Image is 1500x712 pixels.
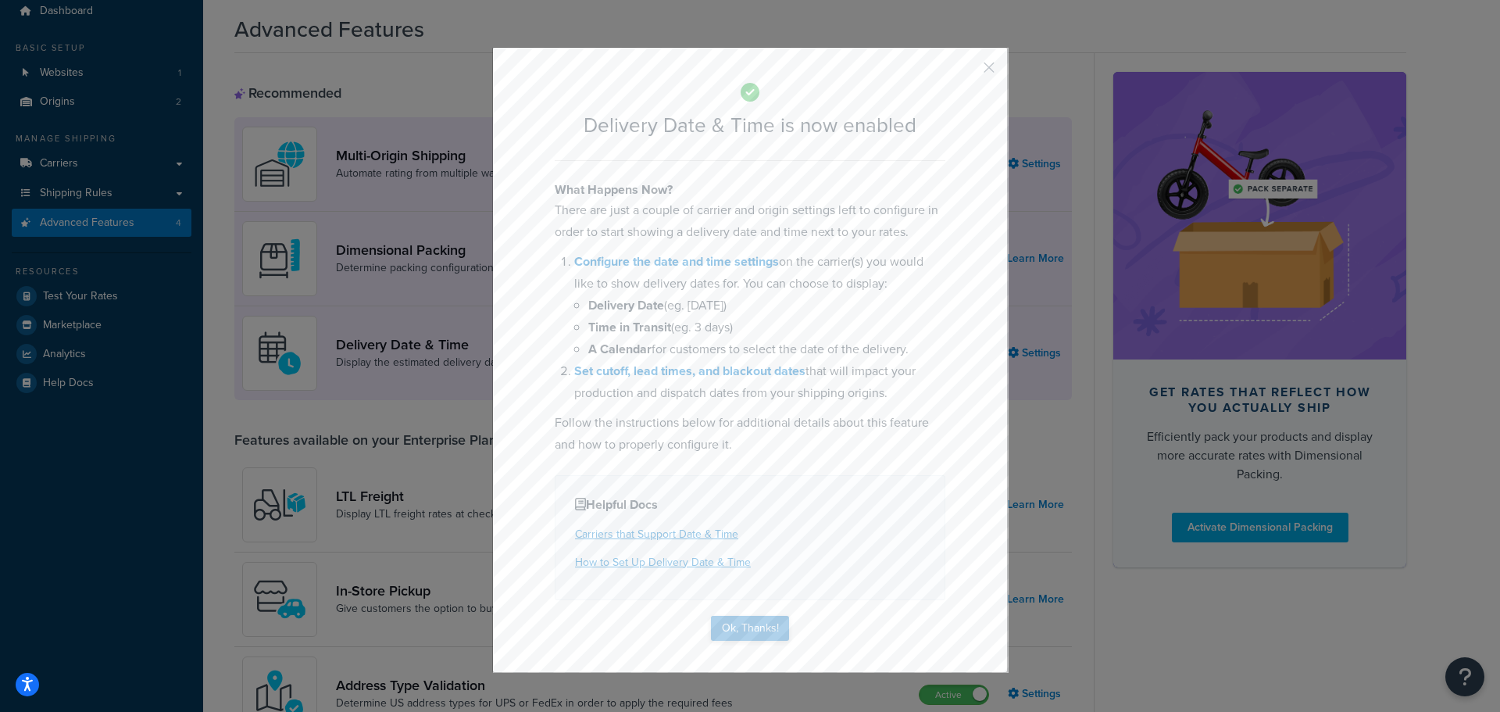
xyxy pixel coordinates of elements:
a: How to Set Up Delivery Date & Time [575,554,751,571]
h4: What Happens Now? [555,181,945,199]
li: that will impact your production and dispatch dates from your shipping origins. [574,360,945,404]
li: (eg. 3 days) [588,317,945,338]
h4: Helpful Docs [575,496,925,514]
b: Time in Transit [588,318,671,336]
b: A Calendar [588,340,652,358]
li: on the carrier(s) you would like to show delivery dates for. You can choose to display: [574,251,945,360]
li: for customers to select the date of the delivery. [588,338,945,360]
p: Follow the instructions below for additional details about this feature and how to properly confi... [555,412,945,456]
li: (eg. [DATE]) [588,295,945,317]
a: Configure the date and time settings [574,252,779,270]
button: Ok, Thanks! [711,616,789,641]
h2: Delivery Date & Time is now enabled [555,114,945,137]
a: Carriers that Support Date & Time [575,526,738,542]
p: There are just a couple of carrier and origin settings left to configure in order to start showin... [555,199,945,243]
b: Delivery Date [588,296,664,314]
a: Set cutoff, lead times, and blackout dates [574,362,805,380]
